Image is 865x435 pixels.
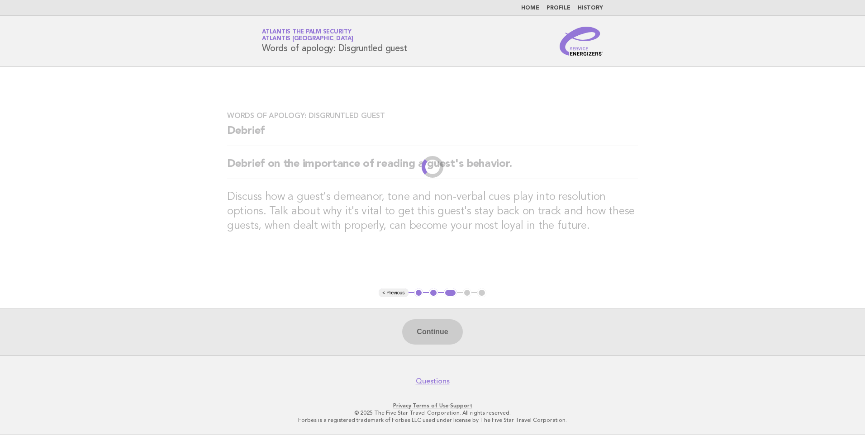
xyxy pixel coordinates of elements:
h3: Discuss how a guest's demeanor, tone and non-verbal cues play into resolution options. Talk about... [227,190,638,233]
a: Atlantis The Palm SecurityAtlantis [GEOGRAPHIC_DATA] [262,29,353,42]
a: Questions [416,377,450,386]
a: Terms of Use [413,402,449,409]
a: Home [521,5,539,11]
p: © 2025 The Five Star Travel Corporation. All rights reserved. [156,409,709,416]
h1: Words of apology: Disgruntled guest [262,29,407,53]
a: Privacy [393,402,411,409]
h2: Debrief on the importance of reading a guest's behavior. [227,157,638,179]
span: Atlantis [GEOGRAPHIC_DATA] [262,36,353,42]
a: Support [450,402,472,409]
p: · · [156,402,709,409]
img: Service Energizers [560,27,603,56]
p: Forbes is a registered trademark of Forbes LLC used under license by The Five Star Travel Corpora... [156,416,709,424]
h3: Words of apology: Disgruntled guest [227,111,638,120]
a: Profile [547,5,570,11]
h2: Debrief [227,124,638,146]
a: History [578,5,603,11]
